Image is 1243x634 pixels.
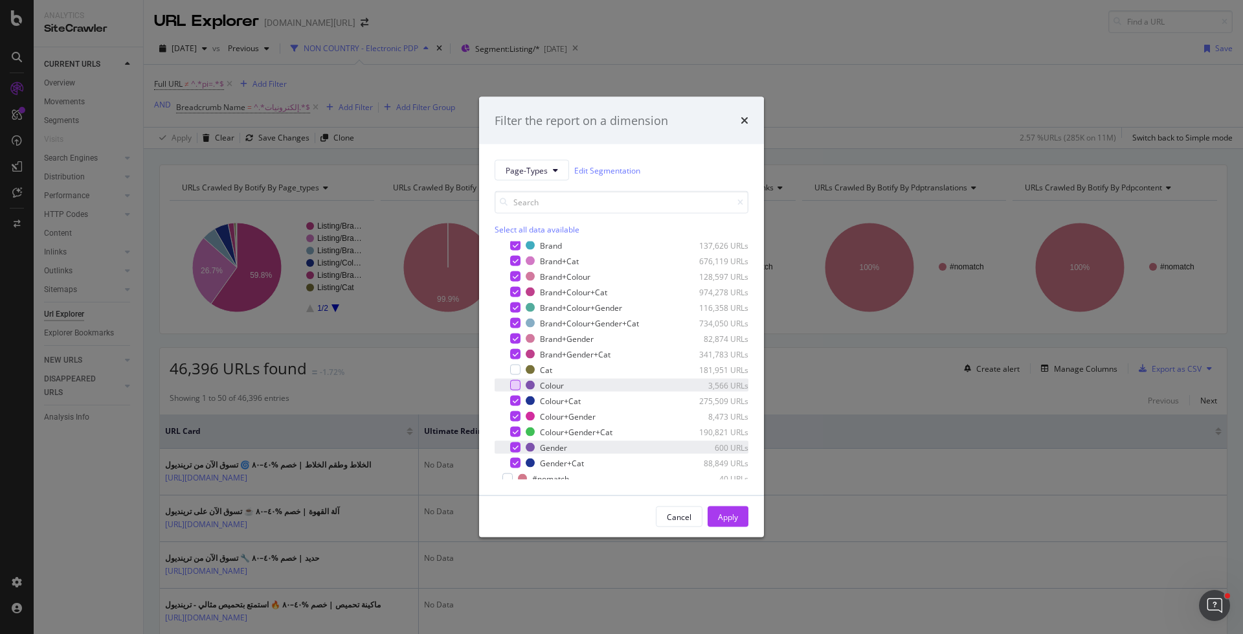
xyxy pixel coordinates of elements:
div: Brand [540,240,562,251]
div: Brand+Gender [540,333,594,344]
div: Cat [540,364,552,375]
div: #nomatch [532,473,569,484]
div: Gender+Cat [540,457,584,468]
div: Colour [540,379,564,391]
div: Brand+Colour+Cat [540,286,607,297]
div: 88,849 URLs [685,457,748,468]
span: Page-Types [506,164,548,175]
iframe: Intercom live chat [1199,590,1230,621]
input: Search [495,191,748,214]
div: 600 URLs [685,442,748,453]
div: Brand+Colour+Gender+Cat [540,317,639,328]
a: Edit Segmentation [574,163,640,177]
div: 3,566 URLs [685,379,748,391]
div: Brand+Colour [540,271,590,282]
button: Page-Types [495,160,569,181]
div: 82,874 URLs [685,333,748,344]
div: Select all data available [495,224,748,235]
div: Colour+Cat [540,395,581,406]
div: 190,821 URLs [685,426,748,437]
div: 275,509 URLs [685,395,748,406]
div: modal [479,96,764,538]
div: Brand+Colour+Gender [540,302,622,313]
div: 181,951 URLs [685,364,748,375]
button: Apply [708,506,748,527]
div: 128,597 URLs [685,271,748,282]
div: Brand+Gender+Cat [540,348,610,359]
div: times [741,112,748,129]
div: 974,278 URLs [685,286,748,297]
div: 8,473 URLs [685,411,748,422]
div: 116,358 URLs [685,302,748,313]
div: Filter the report on a dimension [495,112,668,129]
div: Colour+Gender+Cat [540,426,612,437]
div: 734,050 URLs [685,317,748,328]
div: 40 URLs [685,473,748,484]
div: 137,626 URLs [685,240,748,251]
div: Colour+Gender [540,411,596,422]
div: Cancel [667,511,691,522]
button: Cancel [656,506,702,527]
div: 341,783 URLs [685,348,748,359]
div: Gender [540,442,567,453]
div: Apply [718,511,738,522]
div: 676,119 URLs [685,255,748,266]
div: Brand+Cat [540,255,579,266]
